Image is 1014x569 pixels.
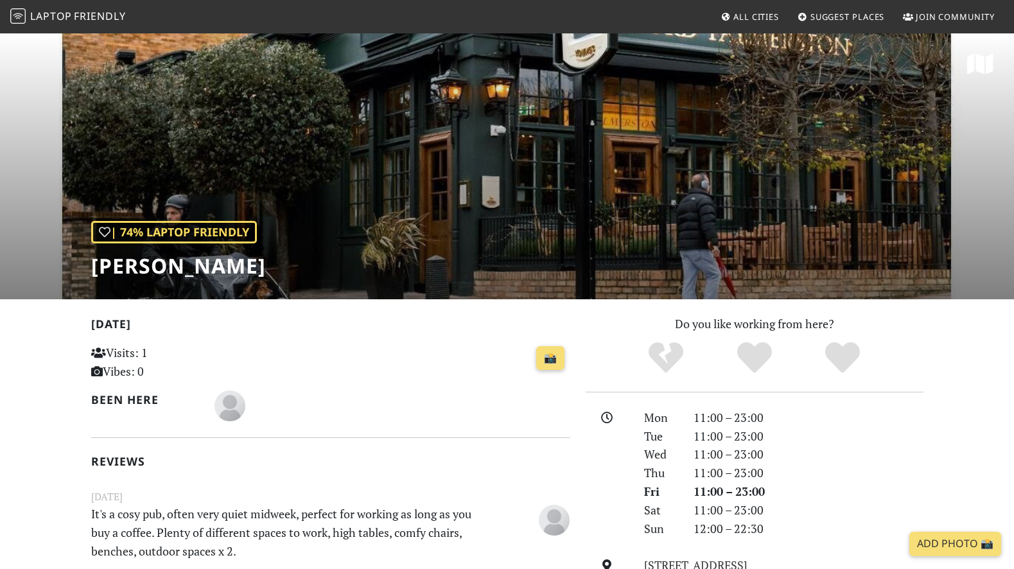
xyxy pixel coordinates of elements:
[810,11,885,22] span: Suggest Places
[686,408,931,427] div: 11:00 – 23:00
[30,9,72,23] span: Laptop
[91,344,241,381] p: Visits: 1 Vibes: 0
[536,346,564,371] a: 📸
[539,511,570,526] span: Sarah-Jayne Whitworth
[636,482,685,501] div: Fri
[10,8,26,24] img: LaptopFriendly
[91,254,266,278] h1: [PERSON_NAME]
[636,501,685,520] div: Sat
[636,408,685,427] div: Mon
[10,6,126,28] a: LaptopFriendly LaptopFriendly
[792,5,890,28] a: Suggest Places
[91,221,257,243] div: | 74% Laptop Friendly
[83,489,578,505] small: [DATE]
[83,505,496,560] p: It's a cosy pub, often very quiet midweek, perfect for working as long as you buy a coffee. Plent...
[539,505,570,536] img: blank-535327c66bd565773addf3077783bbfce4b00ec00e9fd257753287c682c7fa38.png
[686,464,931,482] div: 11:00 – 23:00
[91,455,570,468] h2: Reviews
[686,445,931,464] div: 11:00 – 23:00
[91,393,200,407] h2: Been here
[898,5,1000,28] a: Join Community
[715,5,784,28] a: All Cities
[74,9,125,23] span: Friendly
[686,501,931,520] div: 11:00 – 23:00
[798,340,887,376] div: Definitely!
[214,397,245,412] span: Sarah-Jayne Whitworth
[636,445,685,464] div: Wed
[91,317,570,336] h2: [DATE]
[214,390,245,421] img: blank-535327c66bd565773addf3077783bbfce4b00ec00e9fd257753287c682c7fa38.png
[586,315,923,333] p: Do you like working from here?
[916,11,995,22] span: Join Community
[636,427,685,446] div: Tue
[686,520,931,538] div: 12:00 – 22:30
[909,532,1001,556] a: Add Photo 📸
[622,340,710,376] div: No
[636,464,685,482] div: Thu
[686,427,931,446] div: 11:00 – 23:00
[636,520,685,538] div: Sun
[710,340,799,376] div: Yes
[733,11,779,22] span: All Cities
[686,482,931,501] div: 11:00 – 23:00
